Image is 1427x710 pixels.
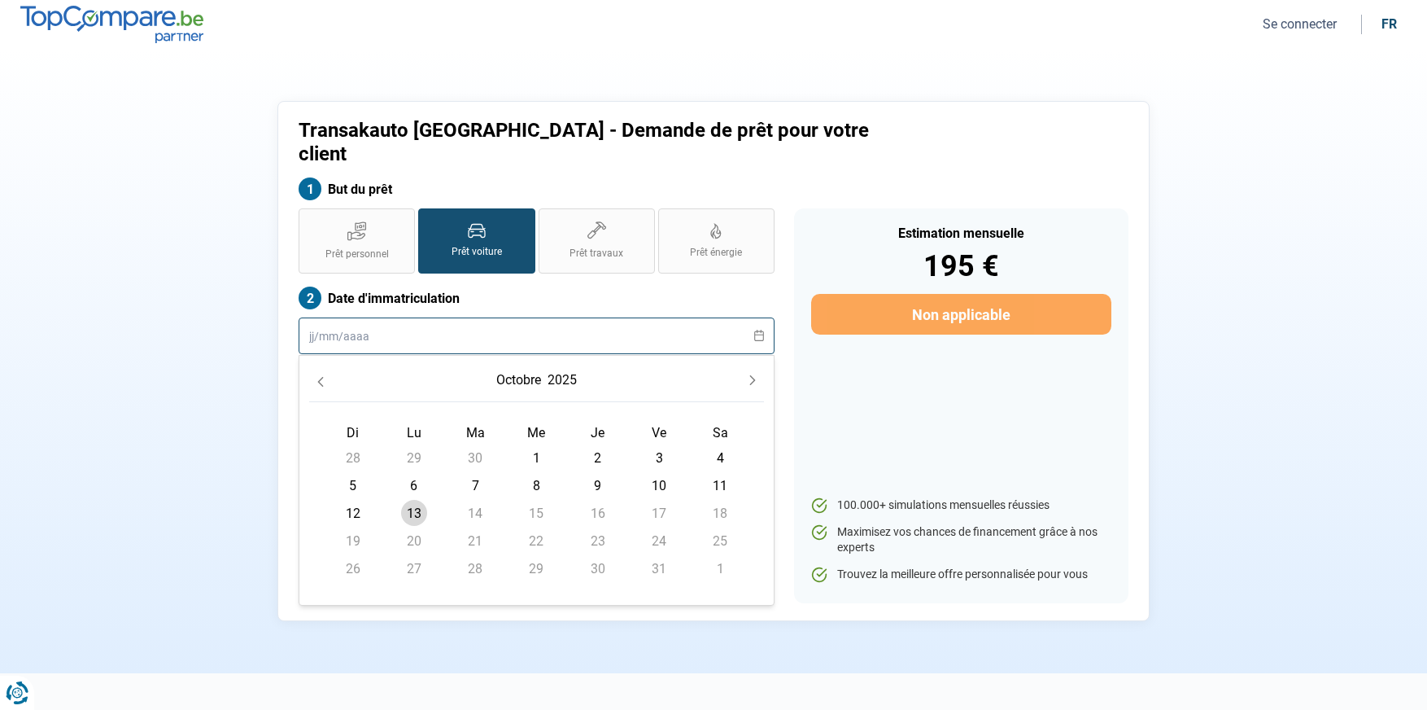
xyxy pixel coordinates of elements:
button: Next Month [741,369,764,392]
span: Ma [466,425,485,440]
span: 16 [585,500,611,526]
td: 13 [383,499,444,527]
div: Choose Date [299,355,775,606]
span: 29 [523,555,549,581]
td: 25 [690,527,751,554]
span: 6 [401,472,427,498]
div: 195 € [811,252,1111,281]
span: 25 [707,528,733,554]
input: jj/mm/aaaa [299,318,775,354]
td: 8 [506,471,567,499]
span: 1 [707,555,733,581]
span: 11 [707,472,733,498]
span: 24 [646,528,672,554]
td: 7 [445,471,506,499]
td: 14 [445,499,506,527]
td: 19 [322,527,383,554]
span: 5 [340,472,366,498]
span: 2 [585,445,611,471]
span: Je [591,425,604,440]
span: 14 [462,500,488,526]
td: 23 [567,527,628,554]
td: 21 [445,527,506,554]
button: Se connecter [1258,15,1342,33]
span: 30 [462,445,488,471]
span: Prêt personnel [325,248,389,261]
span: 23 [585,528,611,554]
span: 30 [585,555,611,581]
td: 1 [506,444,567,471]
td: 16 [567,499,628,527]
td: 31 [628,554,689,582]
span: 15 [523,500,549,526]
td: 20 [383,527,444,554]
td: 12 [322,499,383,527]
td: 1 [690,554,751,582]
label: Date d'immatriculation [299,287,775,309]
label: But du prêt [299,177,775,200]
td: 26 [322,554,383,582]
span: Prêt énergie [690,246,742,260]
td: 3 [628,444,689,471]
td: 10 [628,471,689,499]
td: 28 [445,554,506,582]
td: 29 [383,444,444,471]
td: 24 [628,527,689,554]
span: Sa [713,425,728,440]
button: Previous Month [309,369,332,392]
td: 17 [628,499,689,527]
span: 31 [646,555,672,581]
span: 13 [401,500,427,526]
span: Ve [652,425,666,440]
li: Trouvez la meilleure offre personnalisée pour vous [811,567,1111,583]
span: 1 [523,445,549,471]
td: 4 [690,444,751,471]
h1: Transakauto [GEOGRAPHIC_DATA] - Demande de prêt pour votre client [299,119,916,166]
span: 12 [340,500,366,526]
span: 17 [646,500,672,526]
td: 29 [506,554,567,582]
span: Prêt travaux [569,247,623,261]
td: 15 [506,499,567,527]
span: 10 [646,472,672,498]
td: 27 [383,554,444,582]
span: 18 [707,500,733,526]
td: 11 [690,471,751,499]
li: Maximisez vos chances de financement grâce à nos experts [811,524,1111,556]
td: 18 [690,499,751,527]
button: Choose Year [544,366,580,395]
td: 30 [445,444,506,471]
span: Prêt voiture [452,245,502,259]
span: 4 [707,445,733,471]
span: 26 [340,555,366,581]
span: 22 [523,528,549,554]
span: 19 [340,528,366,554]
button: Non applicable [811,294,1111,335]
td: 6 [383,471,444,499]
li: 100.000+ simulations mensuelles réussies [811,497,1111,514]
span: 9 [585,472,611,498]
td: 9 [567,471,628,499]
td: 28 [322,444,383,471]
td: 2 [567,444,628,471]
span: 29 [401,445,427,471]
span: 21 [462,528,488,554]
span: Di [347,425,359,440]
span: 27 [401,555,427,581]
span: 7 [462,472,488,498]
button: Choose Month [493,366,544,395]
span: 8 [523,472,549,498]
span: 20 [401,528,427,554]
div: fr [1381,16,1397,32]
span: 3 [646,445,672,471]
td: 5 [322,471,383,499]
span: 28 [340,445,366,471]
span: 28 [462,555,488,581]
div: Estimation mensuelle [811,227,1111,240]
span: Lu [407,425,421,440]
img: TopCompare.be [20,6,203,42]
td: 22 [506,527,567,554]
span: Me [527,425,545,440]
td: 30 [567,554,628,582]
